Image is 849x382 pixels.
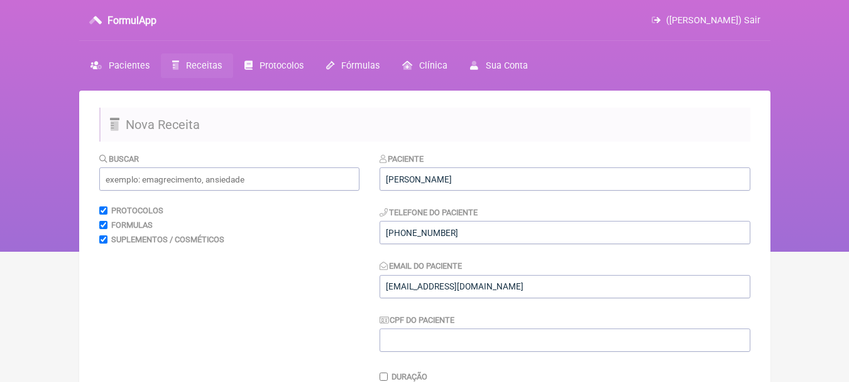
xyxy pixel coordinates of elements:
label: Email do Paciente [380,261,463,271]
label: Protocolos [111,206,163,215]
span: Clínica [419,60,447,71]
span: Receitas [186,60,222,71]
a: Receitas [161,53,233,78]
span: Fórmulas [341,60,380,71]
label: Duração [392,372,427,381]
label: CPF do Paciente [380,315,455,325]
label: Telefone do Paciente [380,208,478,217]
label: Formulas [111,220,153,230]
h2: Nova Receita [99,108,750,142]
a: Sua Conta [459,53,539,78]
label: Buscar [99,154,140,164]
label: Suplementos / Cosméticos [111,235,224,244]
a: Fórmulas [315,53,391,78]
a: ([PERSON_NAME]) Sair [652,15,760,26]
span: ([PERSON_NAME]) Sair [666,15,760,26]
span: Sua Conta [486,60,528,71]
label: Paciente [380,154,424,164]
span: Protocolos [260,60,304,71]
a: Protocolos [233,53,315,78]
a: Pacientes [79,53,161,78]
a: Clínica [391,53,459,78]
span: Pacientes [109,60,150,71]
h3: FormulApp [107,14,156,26]
input: exemplo: emagrecimento, ansiedade [99,167,359,191]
